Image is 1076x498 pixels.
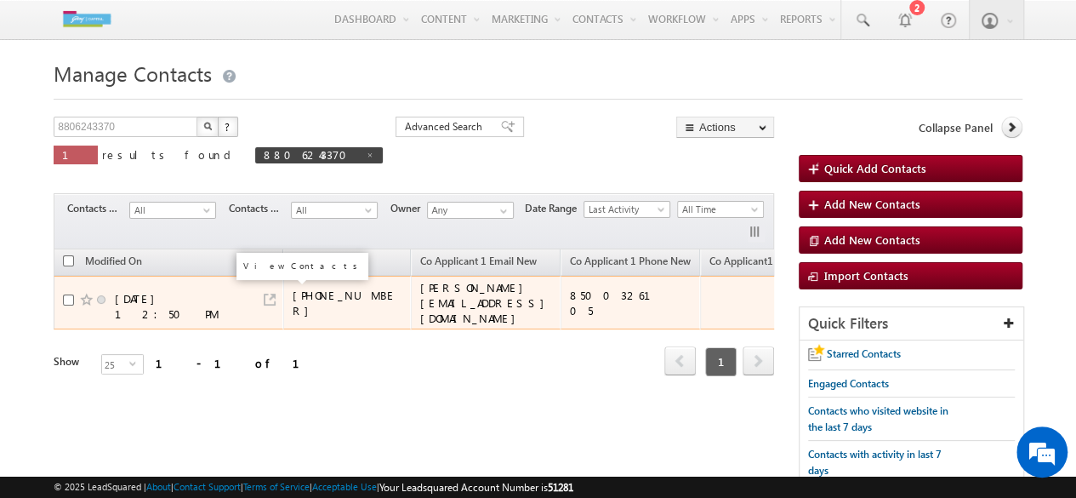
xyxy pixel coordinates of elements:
a: Co Applicant1 Phone New [701,252,836,274]
span: © 2025 LeadSquared | | | | | [54,479,573,495]
a: Modified On [77,252,151,274]
span: Co Applicant 1 Phone New [570,255,691,267]
img: Custom Logo [54,4,120,34]
img: d_60004797649_company_0_60004797649 [29,89,71,112]
span: 51281 [548,481,573,494]
span: Last Activity [584,202,665,217]
span: select [129,359,143,367]
a: Last Activity [584,201,670,218]
span: 1 [705,347,737,376]
span: All [130,203,211,218]
div: Minimize live chat window [279,9,320,49]
span: Advanced Search [405,119,487,135]
span: Import Contacts [824,268,908,283]
a: next [743,348,774,375]
span: Add New Contacts [824,197,920,211]
div: [PERSON_NAME][EMAIL_ADDRESS][DOMAIN_NAME] [420,280,553,326]
span: 1 [62,147,89,162]
span: Contacts Stage [67,201,129,216]
span: Owner [390,201,427,216]
span: Contacts with activity in last 7 days [808,448,942,477]
span: Contacts Source [229,201,291,216]
em: Start Chat [231,383,309,406]
span: prev [664,346,696,375]
button: ? [218,117,238,137]
div: [DATE] 12:50 PM [115,291,242,322]
span: Modified On [85,255,142,267]
a: All [291,202,378,219]
span: Starred Contacts [827,347,901,360]
span: Quick Add Contacts [824,161,926,175]
span: Collapse Panel [919,120,993,135]
a: prev [664,348,696,375]
span: Manage Contacts [54,60,212,87]
a: Terms of Service [243,481,310,492]
span: Your Leadsquared Account Number is [379,481,573,494]
span: ? [225,119,232,134]
span: Date Range [525,201,584,216]
input: Type to Search [427,202,514,219]
textarea: Type your message and hit 'Enter' [22,157,310,369]
div: View Contacts [243,258,362,273]
span: Contacts who visited website in the last 7 days [808,404,948,433]
a: About [146,481,171,492]
span: Co Applicant 1 Email New [420,255,537,267]
span: Engaged Contacts [808,377,889,390]
div: Chat with us now [88,89,286,112]
span: 8806243370 [264,147,357,162]
input: Check all records [63,255,74,266]
span: All Time [678,202,759,217]
a: Show All Items [491,203,512,220]
a: All Time [677,201,764,218]
span: All [292,203,373,218]
div: Show [54,354,88,369]
div: [PHONE_NUMBER] [293,288,403,318]
span: Co Applicant1 Phone New [709,255,828,267]
span: 25 [102,355,129,374]
a: Co Applicant 1 Phone New [561,252,699,274]
div: Quick Filters [800,307,1023,341]
button: Actions [676,117,774,138]
span: results found [102,147,237,162]
div: 1 - 1 of 1 [156,353,320,373]
img: Search [203,122,212,130]
a: All [129,202,216,219]
a: Co Applicant 1 Email New [412,252,545,274]
a: Acceptable Use [312,481,377,492]
a: Contact Support [174,481,241,492]
span: Add New Contacts [824,232,920,247]
div: 8500326105 [570,288,680,318]
span: next [743,346,774,375]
